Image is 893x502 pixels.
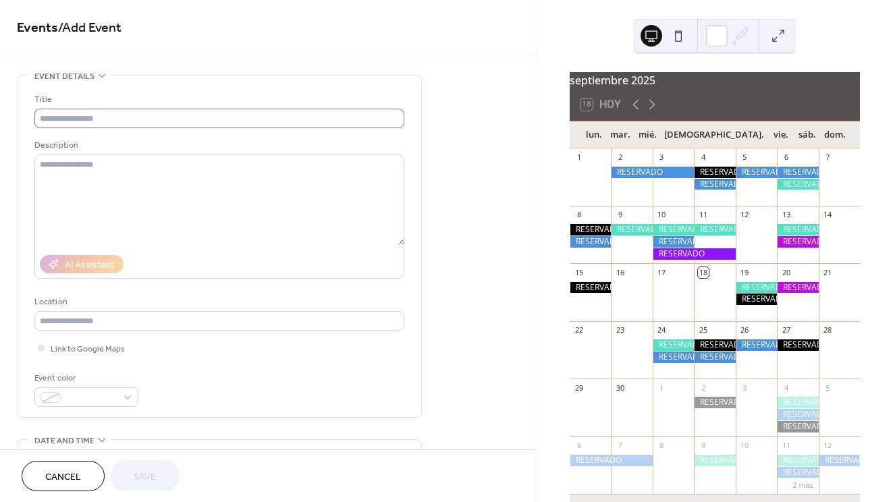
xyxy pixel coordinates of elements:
[698,210,708,220] div: 11
[781,325,791,335] div: 27
[694,224,735,235] div: RESERVADO
[823,440,833,450] div: 12
[653,352,694,363] div: RESERVADO
[574,325,584,335] div: 22
[777,339,818,351] div: RESERVADO
[777,455,818,466] div: RESERVADO
[34,434,94,448] span: Date and time
[657,210,667,220] div: 10
[653,224,694,235] div: RESERVADO
[615,383,625,393] div: 30
[615,152,625,163] div: 2
[22,461,105,491] button: Cancel
[694,397,735,408] div: RESERVADO
[570,455,653,466] div: RESERVADO
[657,383,667,393] div: 1
[657,440,667,450] div: 8
[777,179,818,190] div: RESERVADO
[570,72,860,88] div: septiembre 2025
[777,467,818,478] div: RESERVADO
[653,236,694,248] div: RESERVADO
[781,210,791,220] div: 13
[698,152,708,163] div: 4
[777,282,818,294] div: RESERVADO
[58,15,121,41] span: / Add Event
[777,224,818,235] div: RESERVADO
[34,138,402,152] div: Description
[823,383,833,393] div: 5
[736,282,777,294] div: RESERVADO
[615,267,625,277] div: 16
[777,236,818,248] div: RESERVADO
[788,478,819,490] button: 2 más
[740,383,750,393] div: 3
[607,121,634,148] div: mar.
[781,267,791,277] div: 20
[698,267,708,277] div: 18
[736,339,777,351] div: RESERVADO
[823,210,833,220] div: 14
[740,440,750,450] div: 10
[777,167,818,178] div: RESERVADO
[694,339,735,351] div: RESERVADO
[45,470,81,484] span: Cancel
[823,325,833,335] div: 28
[821,121,849,148] div: dom.
[698,440,708,450] div: 9
[34,371,136,385] div: Event color
[653,339,694,351] div: RESERVADO
[653,248,736,260] div: RESERVADO
[580,121,607,148] div: lun.
[781,440,791,450] div: 11
[34,92,402,107] div: Title
[767,121,794,148] div: vie.
[794,121,821,148] div: sáb.
[777,397,818,408] div: RESERVADO
[34,69,94,84] span: Event details
[777,409,818,420] div: RESERVADO
[570,282,611,294] div: RESERVADO
[615,210,625,220] div: 9
[574,210,584,220] div: 8
[736,167,777,178] div: RESERVADO
[611,167,694,178] div: RESERVADO
[17,15,58,41] a: Events
[781,383,791,393] div: 4
[740,325,750,335] div: 26
[657,267,667,277] div: 17
[661,121,767,148] div: [DEMOGRAPHIC_DATA].
[698,325,708,335] div: 25
[736,294,777,305] div: RESERVADO
[777,421,818,433] div: RESERVADO
[657,152,667,163] div: 3
[34,295,402,309] div: Location
[694,179,735,190] div: RESERVADO
[698,383,708,393] div: 2
[615,440,625,450] div: 7
[570,236,611,248] div: RESERVADO
[819,455,860,466] div: RESERVADO
[574,152,584,163] div: 1
[740,267,750,277] div: 19
[657,325,667,335] div: 24
[740,210,750,220] div: 12
[611,224,652,235] div: RESERVADO
[51,342,125,356] span: Link to Google Maps
[694,352,735,363] div: RESERVADO
[574,267,584,277] div: 15
[615,325,625,335] div: 23
[694,455,735,466] div: RESERVADO
[823,267,833,277] div: 21
[694,167,735,178] div: RESERVADO
[823,152,833,163] div: 7
[740,152,750,163] div: 5
[574,383,584,393] div: 29
[781,152,791,163] div: 6
[570,224,611,235] div: RESERVADO
[634,121,661,148] div: mié.
[574,440,584,450] div: 6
